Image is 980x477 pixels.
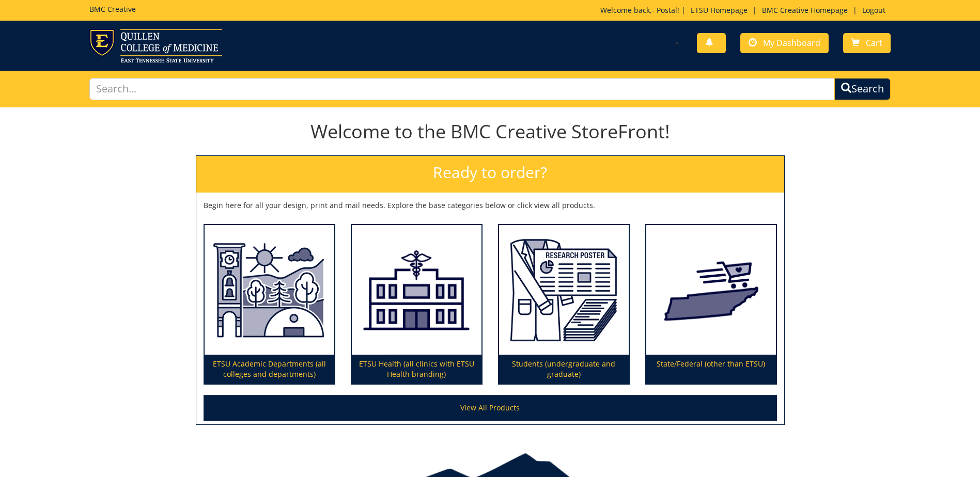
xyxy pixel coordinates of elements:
button: Search [834,78,891,100]
span: Cart [866,37,882,49]
a: ETSU Academic Departments (all colleges and departments) [205,225,334,384]
p: Welcome back, ! | | | [600,5,891,15]
p: ETSU Academic Departments (all colleges and departments) [205,355,334,384]
a: ETSU Homepage [686,5,753,15]
a: View All Products [204,395,777,421]
input: Search... [89,78,835,100]
p: State/Federal (other than ETSU) [646,355,776,384]
h1: Welcome to the BMC Creative StoreFront! [196,121,785,142]
a: ETSU Health (all clinics with ETSU Health branding) [352,225,481,384]
a: BMC Creative Homepage [757,5,853,15]
p: Students (undergraduate and graduate) [499,355,629,384]
img: ETSU Academic Departments (all colleges and departments) [205,225,334,355]
p: Begin here for all your design, print and mail needs. Explore the base categories below or click ... [204,200,777,211]
h5: BMC Creative [89,5,136,13]
a: Logout [857,5,891,15]
a: State/Federal (other than ETSU) [646,225,776,384]
h2: Ready to order? [196,156,784,193]
img: ETSU Health (all clinics with ETSU Health branding) [352,225,481,355]
a: Students (undergraduate and graduate) [499,225,629,384]
p: ETSU Health (all clinics with ETSU Health branding) [352,355,481,384]
a: - Postal [652,5,677,15]
span: My Dashboard [763,37,820,49]
img: ETSU logo [89,29,222,62]
a: Cart [843,33,891,53]
img: State/Federal (other than ETSU) [646,225,776,355]
a: My Dashboard [740,33,829,53]
img: Students (undergraduate and graduate) [499,225,629,355]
